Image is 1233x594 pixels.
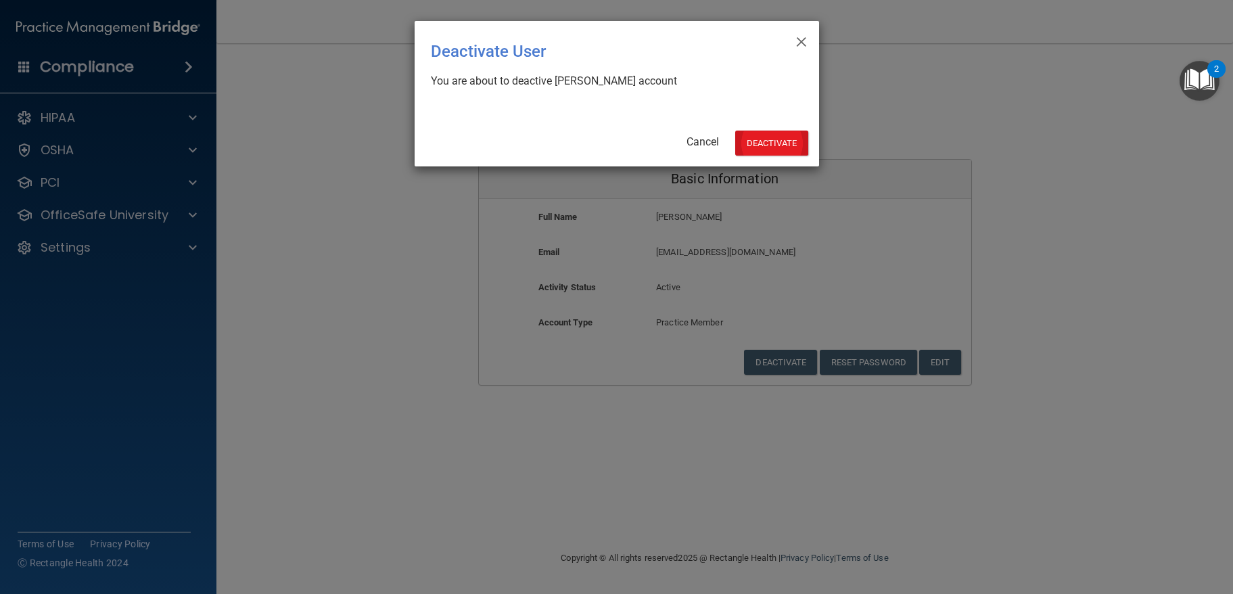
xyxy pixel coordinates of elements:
span: × [795,26,808,53]
div: Deactivate User [431,32,747,71]
a: Cancel [687,135,719,148]
div: You are about to deactive [PERSON_NAME] account [431,74,792,89]
div: 2 [1214,69,1219,87]
iframe: Drift Widget Chat Controller [999,498,1217,552]
button: Deactivate [735,131,808,156]
button: Open Resource Center, 2 new notifications [1180,61,1219,101]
